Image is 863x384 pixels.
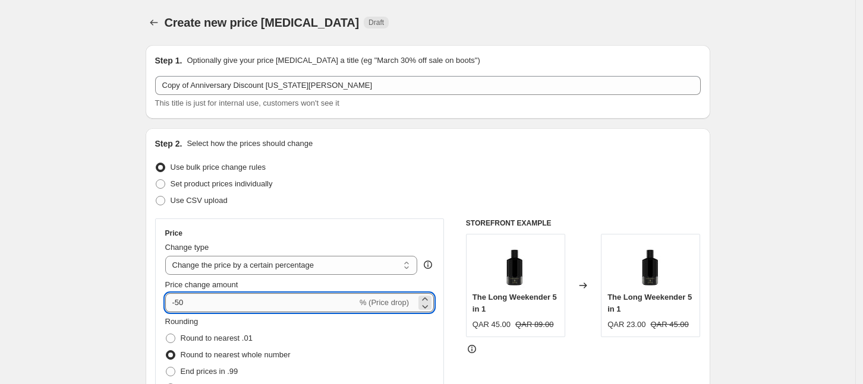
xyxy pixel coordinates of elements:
[155,138,182,150] h2: Step 2.
[187,138,313,150] p: Select how the prices should change
[171,196,228,205] span: Use CSV upload
[165,317,199,326] span: Rounding
[171,163,266,172] span: Use bulk price change rules
[181,350,291,359] span: Round to nearest whole number
[360,298,409,307] span: % (Price drop)
[473,319,511,331] div: QAR 45.00
[187,55,480,66] p: Optionally give your price [MEDICAL_DATA] a title (eg "March 30% off sale on boots")
[165,229,182,238] h3: Price
[607,293,692,313] span: The Long Weekender 5 in 1
[627,240,675,288] img: S_L-08_80x.jpg
[368,18,384,27] span: Draft
[165,293,357,312] input: -15
[607,319,645,331] div: QAR 23.00
[181,367,238,376] span: End prices in .99
[422,259,434,271] div: help
[492,240,539,288] img: S_L-08_80x.jpg
[155,55,182,66] h2: Step 1.
[146,14,162,31] button: Price change jobs
[165,280,238,289] span: Price change amount
[165,243,209,252] span: Change type
[650,319,688,331] strike: QAR 45.00
[466,218,701,228] h6: STOREFRONT EXAMPLE
[155,99,339,107] span: This title is just for internal use, customers won't see it
[155,76,701,95] input: 30% off holiday sale
[165,16,360,29] span: Create new price [MEDICAL_DATA]
[171,179,273,188] span: Set product prices individually
[181,334,253,342] span: Round to nearest .01
[515,319,553,331] strike: QAR 89.00
[473,293,557,313] span: The Long Weekender 5 in 1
